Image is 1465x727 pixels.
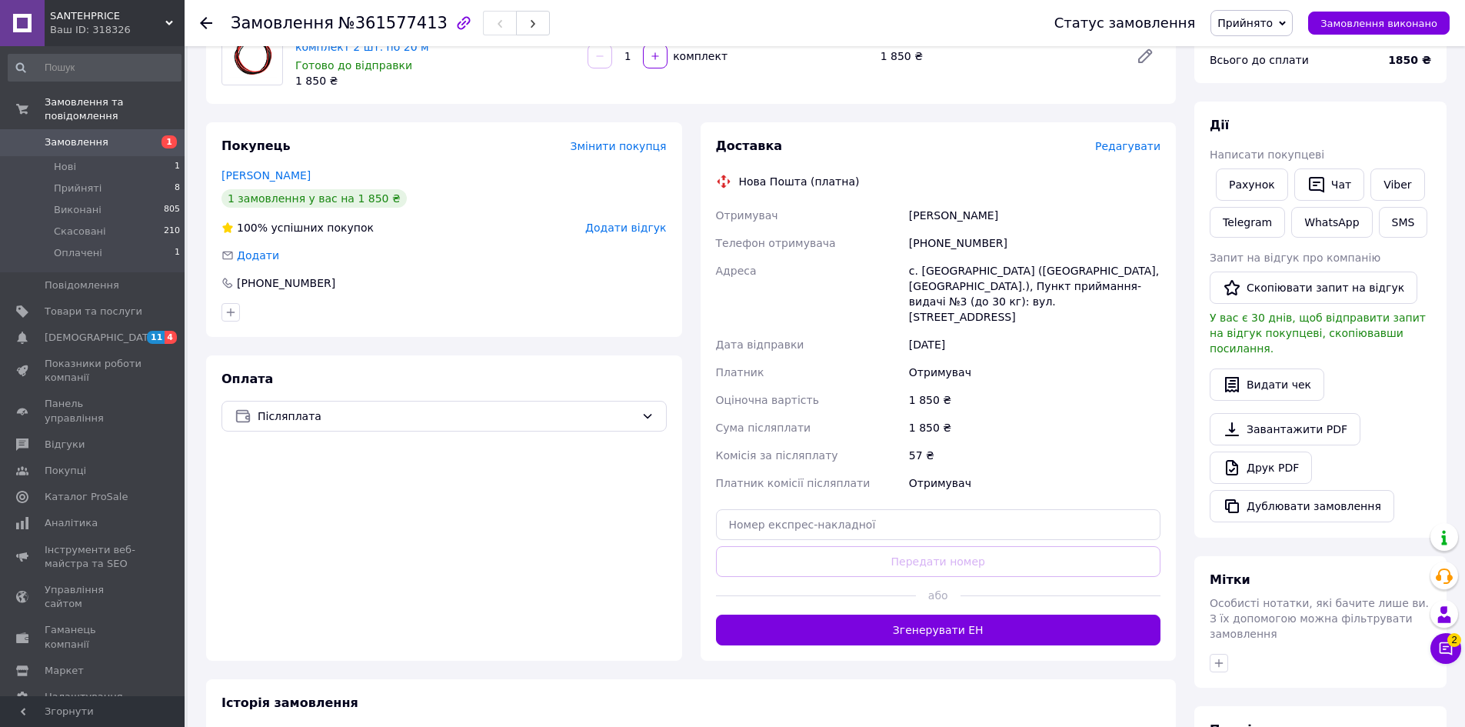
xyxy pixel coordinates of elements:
[295,73,575,88] div: 1 850 ₴
[716,138,783,153] span: Доставка
[1210,369,1324,401] button: Видати чек
[735,174,864,189] div: Нова Пошта (платна)
[221,372,273,386] span: Оплата
[669,48,729,64] div: комплект
[1210,148,1324,161] span: Написати покупцеві
[906,331,1164,358] div: [DATE]
[716,509,1161,540] input: Номер експрес-накладної
[45,305,142,318] span: Товари та послуги
[906,386,1164,414] div: 1 850 ₴
[1447,630,1461,644] span: 2
[716,477,871,489] span: Платник комісії післяплати
[1210,413,1360,445] a: Завантажити PDF
[1291,207,1372,238] a: WhatsApp
[1308,12,1450,35] button: Замовлення виконано
[175,246,180,260] span: 1
[1388,54,1431,66] b: 1850 ₴
[45,438,85,452] span: Відгуки
[45,357,142,385] span: Показники роботи компанії
[54,225,106,238] span: Скасовані
[906,229,1164,257] div: [PHONE_NUMBER]
[1210,118,1229,132] span: Дії
[295,25,541,53] a: Кабелі для підключення сонячних панелей комплект 2 шт. по 20 м
[45,516,98,530] span: Аналітика
[45,583,142,611] span: Управління сайтом
[50,9,165,23] span: SANTEHPRICE
[54,160,76,174] span: Нові
[295,59,412,72] span: Готово до відправки
[45,278,119,292] span: Повідомлення
[585,222,666,234] span: Додати відгук
[716,615,1161,645] button: Згенерувати ЕН
[874,45,1124,67] div: 1 850 ₴
[54,203,102,217] span: Виконані
[147,331,165,344] span: 11
[45,623,142,651] span: Гаманець компанії
[54,182,102,195] span: Прийняті
[906,202,1164,229] div: [PERSON_NAME]
[8,54,181,82] input: Пошук
[916,588,961,603] span: або
[1210,252,1380,264] span: Запит на відгук про компанію
[235,275,337,291] div: [PHONE_NUMBER]
[1217,17,1273,29] span: Прийнято
[1294,168,1364,201] button: Чат
[906,257,1164,331] div: с. [GEOGRAPHIC_DATA] ([GEOGRAPHIC_DATA], [GEOGRAPHIC_DATA].), Пункт приймання-видачі №3 (до 30 кг...
[1430,633,1461,664] button: Чат з покупцем2
[164,225,180,238] span: 210
[1210,54,1309,66] span: Всього до сплати
[1210,452,1312,484] a: Друк PDF
[45,95,185,123] span: Замовлення та повідомлення
[716,394,819,406] span: Оціночна вартість
[221,138,291,153] span: Покупець
[45,135,108,149] span: Замовлення
[1210,272,1417,304] button: Скопіювати запит на відгук
[338,14,448,32] span: №361577413
[54,246,102,260] span: Оплачені
[1210,207,1285,238] a: Telegram
[1095,140,1160,152] span: Редагувати
[45,464,86,478] span: Покупці
[45,490,128,504] span: Каталог ProSale
[1216,168,1288,201] button: Рахунок
[50,23,185,37] div: Ваш ID: 318326
[45,664,84,678] span: Маркет
[165,331,177,344] span: 4
[45,397,142,425] span: Панель управління
[1320,18,1437,29] span: Замовлення виконано
[45,543,142,571] span: Інструменти веб-майстра та SEO
[906,358,1164,386] div: Отримувач
[221,695,358,710] span: Історія замовлення
[175,160,180,174] span: 1
[716,449,838,462] span: Комісія за післяплату
[716,338,804,351] span: Дата відправки
[1370,168,1424,201] a: Viber
[45,331,158,345] span: [DEMOGRAPHIC_DATA]
[200,15,212,31] div: Повернутися назад
[1210,490,1394,522] button: Дублювати замовлення
[906,442,1164,469] div: 57 ₴
[571,140,667,152] span: Змінити покупця
[1130,41,1160,72] a: Редагувати
[1210,312,1426,355] span: У вас є 30 днів, щоб відправити запит на відгук покупцеві, скопіювавши посилання.
[237,222,268,234] span: 100%
[221,220,374,235] div: успішних покупок
[258,408,635,425] span: Післяплата
[1210,597,1429,640] span: Особисті нотатки, які бачите лише ви. З їх допомогою можна фільтрувати замовлення
[164,203,180,217] span: 805
[161,135,177,148] span: 1
[222,31,282,78] img: Кабелі для підключення сонячних панелей комплект 2 шт. по 20 м
[237,249,279,262] span: Додати
[221,189,407,208] div: 1 замовлення у вас на 1 850 ₴
[1379,207,1428,238] button: SMS
[906,469,1164,497] div: Отримувач
[716,366,764,379] span: Платник
[1054,15,1196,31] div: Статус замовлення
[221,169,311,182] a: [PERSON_NAME]
[716,209,778,222] span: Отримувач
[1210,572,1250,587] span: Мітки
[716,265,757,277] span: Адреса
[716,422,811,434] span: Сума післяплати
[231,14,334,32] span: Замовлення
[906,414,1164,442] div: 1 850 ₴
